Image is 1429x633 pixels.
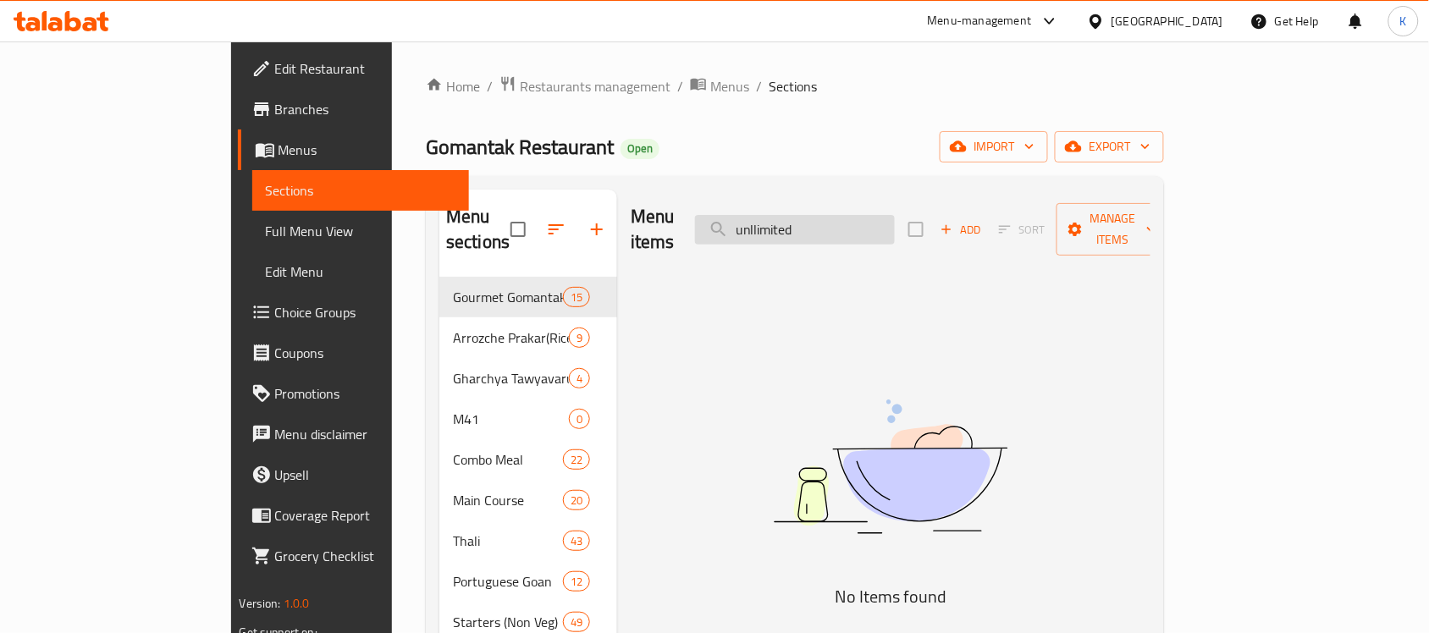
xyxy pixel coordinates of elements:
h2: Menu sections [446,204,510,255]
div: items [563,287,590,307]
span: Grocery Checklist [275,546,456,566]
button: Add section [577,209,617,250]
a: Coverage Report [238,495,470,536]
div: Portuguese Goan12 [439,561,617,602]
span: Open [621,141,659,156]
span: 43 [564,533,589,549]
span: Upsell [275,465,456,485]
li: / [756,76,762,96]
span: 49 [564,614,589,630]
span: Menu disclaimer [275,424,456,444]
div: Gharchya Tawyavarun4 [439,358,617,399]
span: Gourmet Gomantak [453,287,563,307]
div: Arrozche Prakar(Rice & [PERSON_NAME])9 [439,317,617,358]
h2: Menu items [631,204,675,255]
span: Menus [279,140,456,160]
a: Coupons [238,333,470,373]
span: Sections [769,76,817,96]
button: Manage items [1057,203,1170,256]
div: Gourmet Gomantak15 [439,277,617,317]
h5: No Items found [679,583,1102,610]
div: items [563,531,590,551]
span: Menus [710,76,749,96]
div: Open [621,139,659,159]
span: Main Course [453,490,563,510]
input: search [695,215,895,245]
button: import [940,131,1048,162]
a: Grocery Checklist [238,536,470,576]
span: 22 [564,452,589,468]
a: Edit Menu [252,251,470,292]
div: Thali43 [439,520,617,561]
nav: breadcrumb [426,75,1164,97]
a: Upsell [238,454,470,495]
a: Menu disclaimer [238,414,470,454]
div: Menu-management [928,11,1032,31]
span: 9 [570,330,589,346]
span: Branches [275,99,456,119]
button: Add [934,217,988,243]
a: Sections [252,170,470,211]
span: Select section first [988,217,1057,243]
span: import [953,136,1035,157]
span: Sort sections [536,209,577,250]
div: items [569,368,590,388]
span: Version: [240,592,281,614]
span: Coupons [275,343,456,363]
div: items [563,490,590,510]
div: M410 [439,399,617,439]
div: items [563,571,590,592]
a: Menus [690,75,749,97]
span: 4 [570,371,589,387]
span: Arrozche Prakar(Rice & [PERSON_NAME]) [453,328,569,348]
div: Arrozche Prakar(Rice & biryani) [453,328,569,348]
span: Combo Meal [453,449,563,470]
span: Gomantak Restaurant [426,128,614,166]
span: 1.0.0 [284,592,310,614]
span: Manage items [1070,208,1156,250]
img: dish.svg [679,355,1102,579]
span: Edit Menu [266,261,456,282]
a: Edit Restaurant [238,48,470,89]
div: items [563,612,590,632]
span: Portuguese Goan [453,571,563,592]
span: export [1068,136,1150,157]
span: Coverage Report [275,505,456,526]
span: Edit Restaurant [275,58,456,79]
span: 12 [564,574,589,590]
li: / [487,76,493,96]
span: Gharchya Tawyavarun [453,368,569,388]
div: Thali [453,531,563,551]
span: K [1400,12,1407,30]
span: Starters (Non Veg) [453,612,563,632]
span: Promotions [275,383,456,404]
div: Combo Meal22 [439,439,617,480]
span: 15 [564,289,589,305]
div: items [569,409,590,429]
span: 20 [564,493,589,509]
a: Menus [238,129,470,170]
li: / [677,76,683,96]
span: Choice Groups [275,302,456,322]
div: items [569,328,590,348]
span: 0 [570,411,589,427]
div: items [563,449,590,470]
span: Sections [266,180,456,201]
div: Main Course20 [439,480,617,520]
span: Restaurants management [520,76,670,96]
a: Promotions [238,373,470,414]
span: M41 [453,409,569,429]
span: Select all sections [500,212,536,247]
span: Add item [934,217,988,243]
a: Choice Groups [238,292,470,333]
div: [GEOGRAPHIC_DATA] [1112,12,1223,30]
button: export [1055,131,1164,162]
span: Add [938,220,984,239]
